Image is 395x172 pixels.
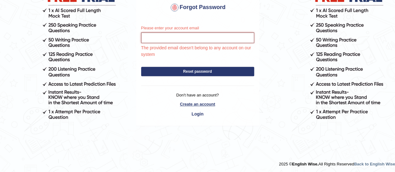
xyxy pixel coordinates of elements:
div: 2025 © All Rights Reserved [279,158,395,167]
a: Back to English Wise [354,162,395,166]
span: Forgot Password [170,4,225,10]
p: Don't have an account? [141,92,254,98]
a: Login [141,109,254,119]
button: Reset password [141,67,254,76]
strong: English Wise. [292,162,318,166]
a: Create an account [141,101,254,107]
p: The provided email doesn't belong to any account on our system [135,45,254,57]
label: Please enter your account email [141,25,199,31]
